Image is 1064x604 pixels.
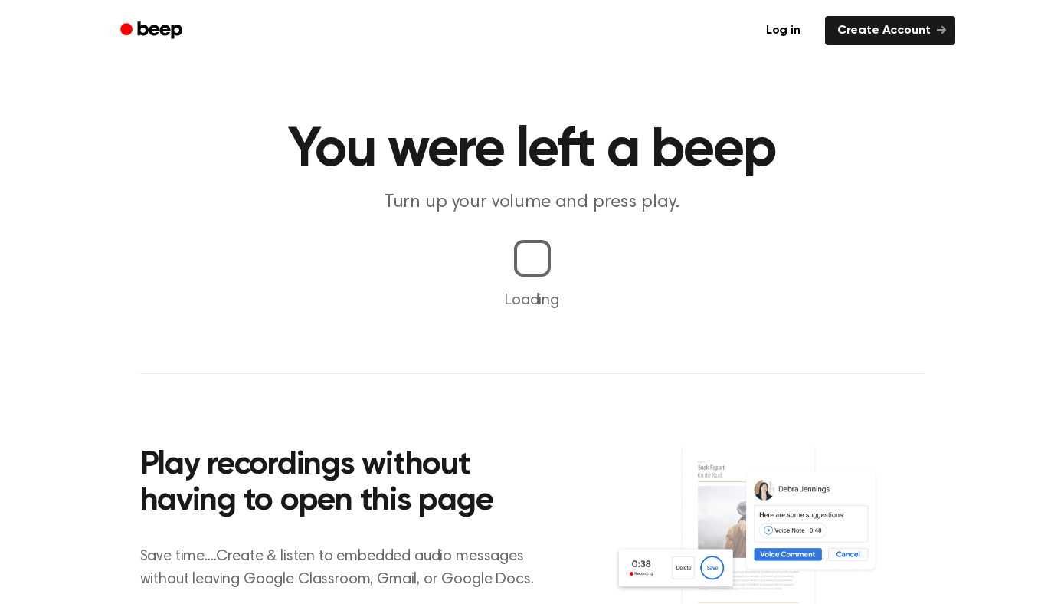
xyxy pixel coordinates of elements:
[825,16,955,45] a: Create Account
[140,448,553,520] h2: Play recordings without having to open this page
[18,289,1046,312] p: Loading
[140,545,553,591] p: Save time....Create & listen to embedded audio messages without leaving Google Classroom, Gmail, ...
[110,16,196,46] a: Beep
[140,123,925,178] h1: You were left a beep
[751,13,816,48] a: Log in
[238,190,827,215] p: Turn up your volume and press play.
